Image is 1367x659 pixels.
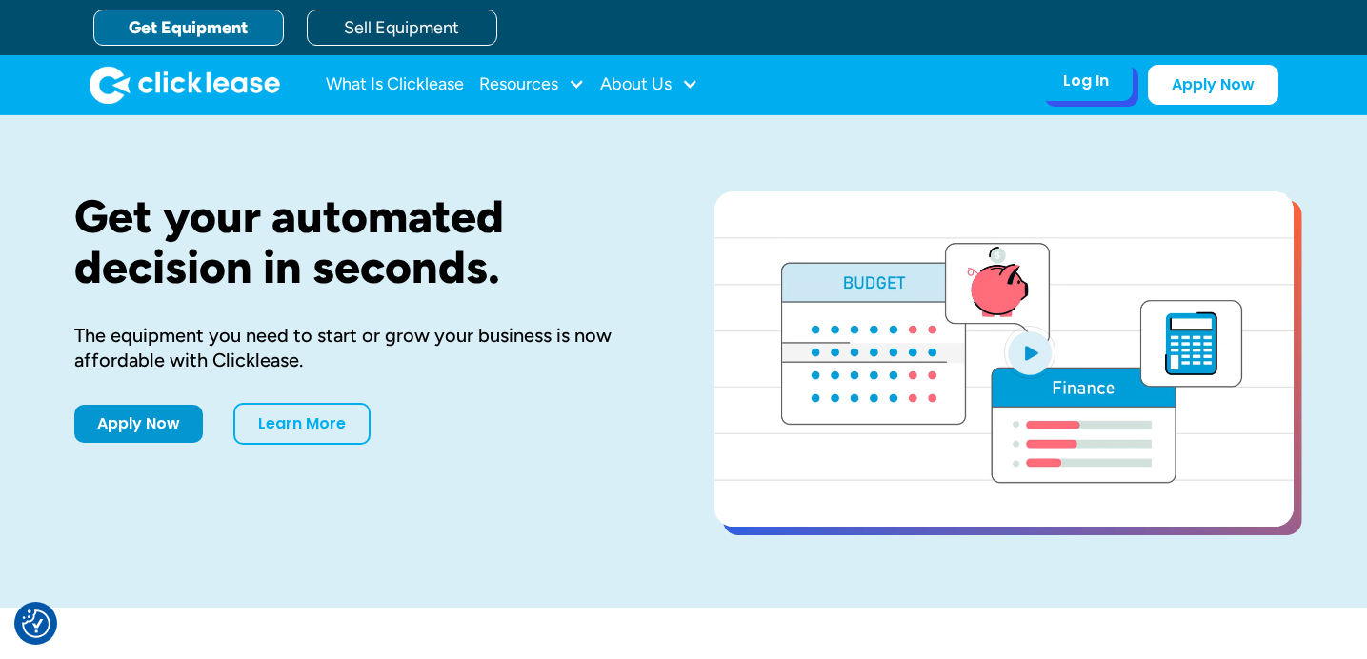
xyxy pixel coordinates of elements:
div: Resources [479,66,585,104]
a: What Is Clicklease [326,66,464,104]
img: Revisit consent button [22,609,50,638]
div: Log In [1063,71,1109,90]
div: About Us [600,66,698,104]
a: Apply Now [74,405,203,443]
a: open lightbox [714,191,1294,527]
div: The equipment you need to start or grow your business is now affordable with Clicklease. [74,323,653,372]
a: home [90,66,280,104]
img: Clicklease logo [90,66,280,104]
h1: Get your automated decision in seconds. [74,191,653,292]
button: Consent Preferences [22,609,50,638]
img: Blue play button logo on a light blue circular background [1004,326,1055,379]
a: Get Equipment [93,10,284,46]
a: Apply Now [1148,65,1278,105]
a: Sell Equipment [307,10,497,46]
a: Learn More [233,403,371,445]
